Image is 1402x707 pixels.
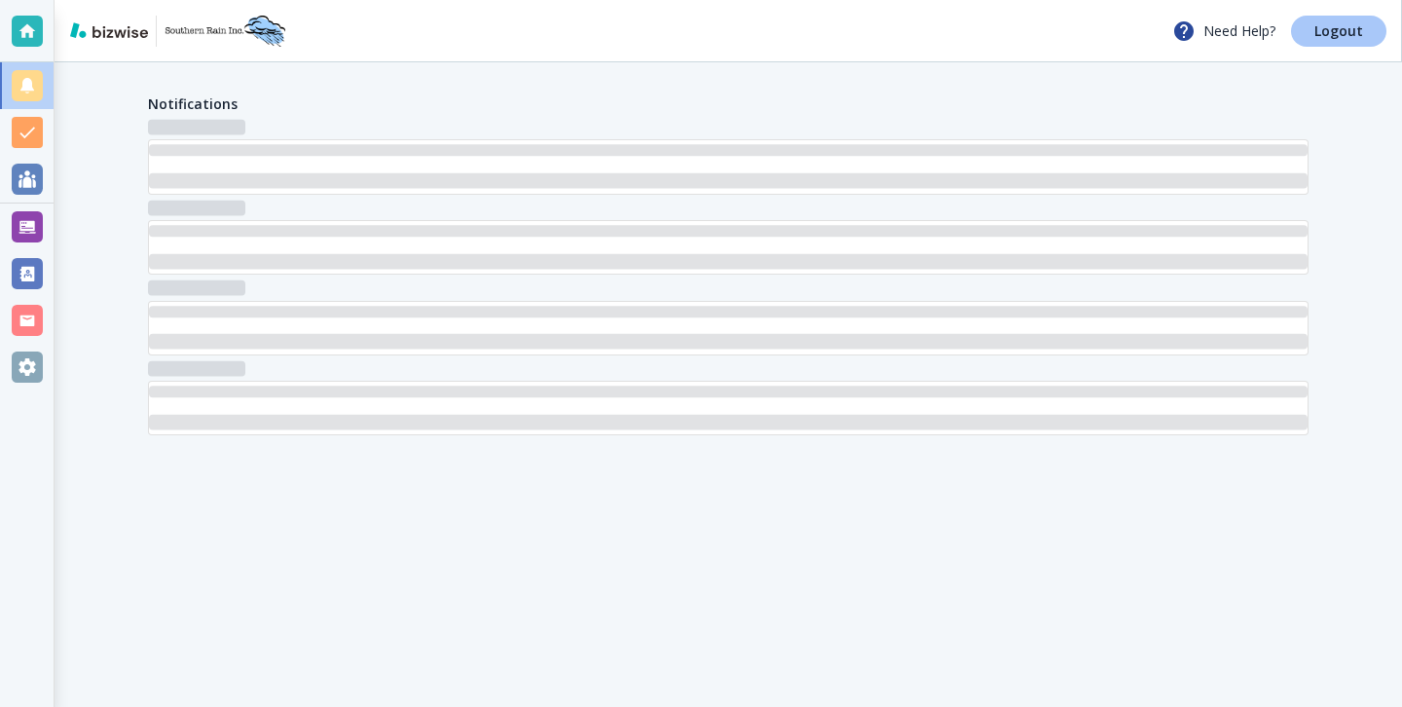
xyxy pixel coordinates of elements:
p: Need Help? [1172,19,1275,43]
img: Southern Rain Inc [165,16,285,47]
a: Logout [1291,16,1386,47]
h4: Notifications [148,93,238,114]
p: Logout [1314,24,1363,38]
img: bizwise [70,22,148,38]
